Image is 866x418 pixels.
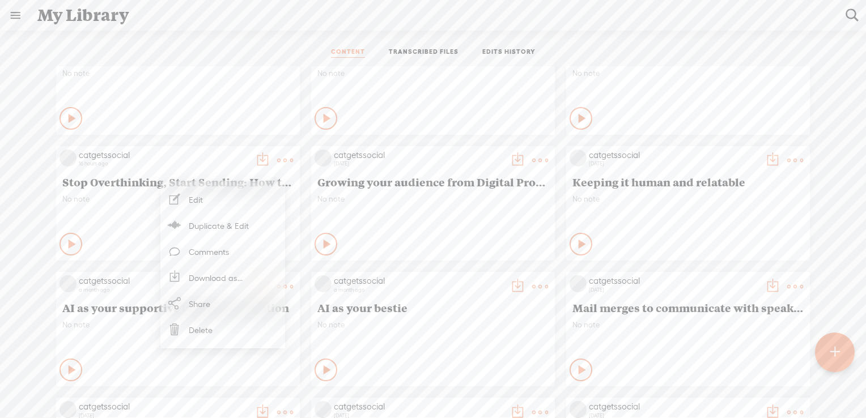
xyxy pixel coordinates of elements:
img: videoLoading.png [60,275,77,292]
a: Comments [166,238,279,265]
span: No note [317,320,549,330]
span: Stop Overthinking, Start Sending: How to Start (or Restart) an Email List - [PERSON_NAME] [62,175,294,189]
div: My Library [29,1,838,30]
a: CONTENT [331,48,365,58]
img: videoLoading.png [315,401,332,418]
span: No note [572,194,804,204]
div: [DATE] [589,160,759,167]
span: No note [62,194,294,204]
span: Growing your audience from Digital Products [317,175,549,189]
img: videoLoading.png [570,401,587,418]
div: catgetssocial [589,275,759,287]
img: videoLoading.png [570,275,587,292]
div: [DATE] [589,287,759,293]
div: a month ago [334,287,504,293]
a: Download as... [166,265,279,291]
div: catgetssocial [79,275,249,287]
img: videoLoading.png [570,150,587,167]
a: TRANSCRIBED FILES [389,48,459,58]
div: catgetssocial [589,401,759,412]
img: videoLoading.png [60,401,77,418]
div: catgetssocial [334,401,504,412]
div: catgetssocial [334,275,504,287]
img: videoLoading.png [315,150,332,167]
div: [DATE] [334,160,504,167]
div: a month ago [79,287,249,293]
span: AI as your bestie [317,301,549,314]
div: catgetssocial [79,401,249,412]
span: No note [62,320,294,330]
img: videoLoading.png [60,150,77,167]
span: Keeping it human and relatable [572,175,804,189]
span: No note [62,69,294,78]
div: catgetssocial [79,150,249,161]
a: Delete [166,317,279,343]
span: Mail merges to communicate with speakers [572,301,804,314]
div: 16 hours ago [79,160,249,167]
a: Edit [166,186,279,212]
div: catgetssocial [589,150,759,161]
span: AI as your supportive bestie presentation [62,301,294,314]
img: videoLoading.png [315,275,332,292]
a: EDITS HISTORY [482,48,536,58]
a: Share [166,291,279,317]
span: No note [317,69,549,78]
span: No note [572,320,804,330]
span: No note [317,194,549,204]
a: Duplicate & Edit [166,212,279,238]
div: catgetssocial [334,150,504,161]
span: No note [572,69,804,78]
